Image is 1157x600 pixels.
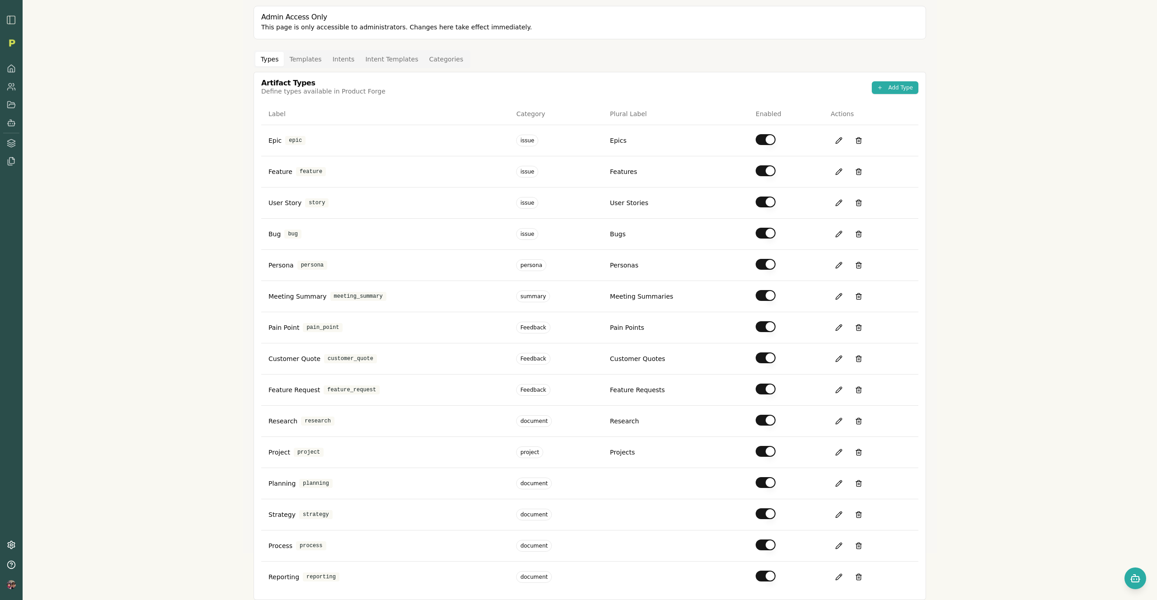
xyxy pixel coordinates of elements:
span: Meeting Summary [268,292,327,301]
div: This page is only accessible to administrators. Changes here take effect immediately. [261,23,918,32]
td: Personas [603,249,748,281]
div: issue [516,197,538,209]
div: Feedback [516,353,550,365]
div: document [516,478,552,489]
button: Help [3,557,19,573]
span: Strategy [268,510,296,519]
td: Epics [603,125,748,156]
span: research [301,417,334,426]
th: Actions [823,103,918,125]
div: Feedback [516,322,550,333]
div: project [516,446,543,458]
span: pain_point [303,323,343,332]
span: project [294,448,324,457]
img: profile [7,580,16,589]
span: Epic [268,136,282,145]
button: Categories [424,52,469,66]
button: Intent Templates [360,52,423,66]
div: document [516,540,552,552]
span: planning [299,479,333,488]
span: Bug [268,230,281,239]
td: Customer Quotes [603,343,748,374]
div: summary [516,291,550,302]
td: Bugs [603,218,748,249]
span: Customer Quote [268,354,320,363]
span: persona [297,261,327,270]
th: Enabled [748,103,823,125]
span: bug [284,230,301,239]
span: process [296,541,326,550]
td: Feature Requests [603,374,748,405]
h5: Admin Access Only [261,14,918,21]
span: Feature Request [268,385,320,394]
button: Intents [327,52,360,66]
td: Features [603,156,748,187]
span: story [305,198,329,207]
div: Feedback [516,384,550,396]
td: Pain Points [603,312,748,343]
span: User Story [268,198,301,207]
div: issue [516,166,538,178]
div: issue [516,135,538,146]
span: Project [268,448,290,457]
td: Projects [603,436,748,468]
th: Label [261,103,509,125]
div: document [516,571,552,583]
div: persona [516,259,546,271]
span: Process [268,541,292,550]
div: Define types available in Product Forge [261,87,386,96]
td: Research [603,405,748,436]
span: strategy [299,510,333,519]
span: Persona [268,261,294,270]
button: Templates [284,52,327,66]
span: Reporting [268,572,299,581]
th: Category [509,103,602,125]
img: sidebar [6,14,17,25]
span: epic [285,136,306,145]
button: Add Type [872,81,918,94]
span: Planning [268,479,296,488]
img: Organization logo [5,36,19,50]
span: Research [268,417,297,426]
button: Open chat [1124,567,1146,589]
span: feature [296,167,326,176]
span: meeting_summary [330,292,386,301]
td: Meeting Summaries [603,281,748,312]
div: document [516,509,552,520]
span: Feature [268,167,292,176]
div: Artifact Types [261,80,386,87]
div: document [516,415,552,427]
th: Plural Label [603,103,748,125]
span: customer_quote [324,354,377,363]
span: Pain Point [268,323,299,332]
span: feature_request [324,385,380,394]
button: Types [255,52,284,66]
div: issue [516,228,538,240]
span: reporting [303,572,339,581]
td: User Stories [603,187,748,218]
